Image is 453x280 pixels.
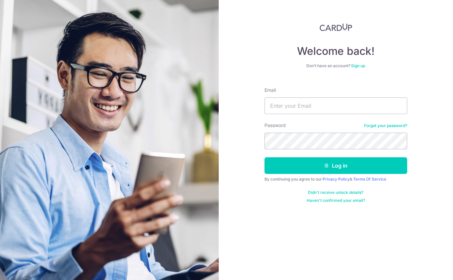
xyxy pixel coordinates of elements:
[323,177,350,182] a: Privacy Policy
[364,123,407,128] a: Forgot your password?
[264,87,276,93] label: Email
[264,97,407,114] input: Enter your Email
[320,23,352,31] img: CardUp Logo
[353,177,386,182] a: Terms Of Service
[264,122,286,129] label: Password
[264,63,407,69] div: Don’t have an account?
[308,190,363,195] a: Didn't receive unlock details?
[264,177,407,182] div: By continuing you agree to our &
[307,198,365,203] a: Haven't confirmed your email?
[264,45,407,58] h4: Welcome back!
[351,63,365,68] a: Sign up
[264,157,407,174] button: Log in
